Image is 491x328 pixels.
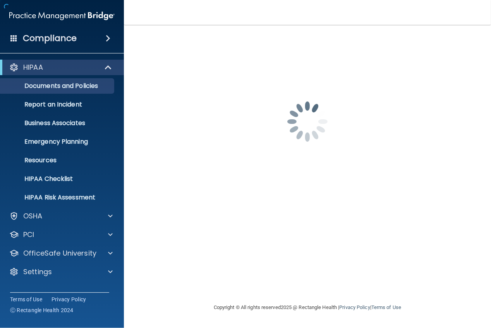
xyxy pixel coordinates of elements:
[52,295,86,303] a: Privacy Policy
[23,230,34,239] p: PCI
[23,267,52,276] p: Settings
[5,156,111,164] p: Resources
[5,194,111,201] p: HIPAA Risk Assessment
[5,119,111,127] p: Business Associates
[23,249,96,258] p: OfficeSafe University
[23,33,77,44] h4: Compliance
[5,82,111,90] p: Documents and Policies
[371,304,401,310] a: Terms of Use
[166,295,449,320] div: Copyright © All rights reserved 2025 @ Rectangle Health | |
[5,175,111,183] p: HIPAA Checklist
[5,138,111,146] p: Emergency Planning
[9,211,113,221] a: OSHA
[23,211,43,221] p: OSHA
[269,83,346,160] img: spinner.e123f6fc.gif
[357,273,482,304] iframe: Drift Widget Chat Controller
[9,267,113,276] a: Settings
[339,304,370,310] a: Privacy Policy
[23,63,43,72] p: HIPAA
[9,8,115,24] img: PMB logo
[10,295,42,303] a: Terms of Use
[9,249,113,258] a: OfficeSafe University
[10,306,74,314] span: Ⓒ Rectangle Health 2024
[5,101,111,108] p: Report an Incident
[9,230,113,239] a: PCI
[9,63,112,72] a: HIPAA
